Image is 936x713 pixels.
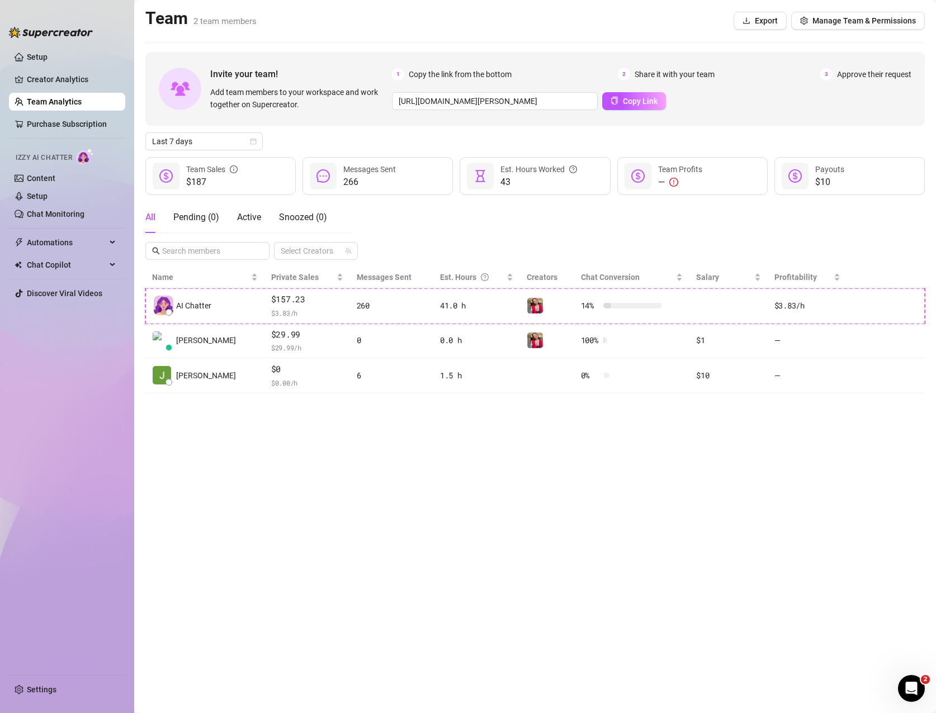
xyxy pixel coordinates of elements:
div: Est. Hours [440,271,504,283]
span: setting [800,17,808,25]
img: Estefania [527,298,543,313]
div: Est. Hours Worked [500,163,577,175]
span: Messages Sent [343,165,396,174]
span: dollar-circle [159,169,173,183]
span: Manage Team & Permissions [812,16,916,25]
span: 266 [343,175,396,189]
button: Manage Team & Permissions [791,12,925,30]
span: Izzy AI Chatter [16,153,72,163]
a: Setup [27,53,48,61]
span: $ 3.83 /h [271,307,343,319]
span: Messages Sent [357,273,412,282]
div: 1.5 h [440,369,513,382]
a: Creator Analytics [27,70,116,88]
span: dollar-circle [631,169,645,183]
a: Team Analytics [27,97,82,106]
span: Salary [696,273,719,282]
span: exclamation-circle [669,178,678,187]
span: 14 % [581,300,599,312]
span: hourglass [474,169,487,183]
img: logo-BBDzfeDw.svg [9,27,93,38]
div: 260 [357,300,427,312]
a: Discover Viral Videos [27,289,102,298]
div: Pending ( 0 ) [173,211,219,224]
span: 3 [820,68,833,80]
div: 41.0 h [440,300,513,312]
span: Export [755,16,778,25]
td: — [768,324,847,359]
th: Name [145,267,264,288]
span: 0 % [581,369,599,382]
div: Team Sales [186,163,238,175]
span: Chat Copilot [27,256,106,274]
span: team [345,248,352,254]
div: — [658,175,702,189]
span: $187 [186,175,238,189]
div: $3.83 /h [774,300,840,312]
span: calendar [250,138,257,145]
span: Invite your team! [210,67,392,81]
div: $10 [696,369,760,382]
span: 2 [618,68,630,80]
div: 6 [357,369,427,382]
span: 43 [500,175,577,189]
div: 0 [357,334,427,346]
span: Profitability [774,273,817,282]
img: Lhui Bernardo [153,331,171,350]
span: [PERSON_NAME] [176,369,236,382]
div: 0.0 h [440,334,513,346]
span: Snoozed ( 0 ) [279,212,327,222]
span: $157.23 [271,293,343,306]
th: Creators [520,267,574,288]
span: Active [237,212,261,222]
span: Copy the link from the bottom [409,68,512,80]
a: Setup [27,192,48,201]
iframe: Intercom live chat [898,675,925,702]
img: Jessica [153,366,171,384]
span: Payouts [815,165,844,174]
span: Private Sales [271,273,319,282]
input: Search members [162,245,254,257]
span: $10 [815,175,844,189]
span: Chat Conversion [581,273,640,282]
span: Last 7 days [152,133,256,150]
span: info-circle [230,163,238,175]
span: dollar-circle [788,169,802,183]
a: Settings [27,685,56,694]
a: Chat Monitoring [27,210,84,218]
img: izzy-ai-chatter-avatar-DDCN_rTZ.svg [154,296,173,315]
button: Copy Link [602,92,666,110]
span: search [152,247,160,255]
a: Purchase Subscription [27,120,107,129]
span: Add team members to your workspace and work together on Supercreator. [210,86,387,111]
h2: Team [145,8,257,29]
span: Approve their request [837,68,911,80]
span: $29.99 [271,328,343,341]
img: Estefania [527,332,543,348]
span: question-circle [481,271,489,283]
span: [PERSON_NAME] [176,334,236,346]
td: — [768,358,847,393]
span: question-circle [569,163,577,175]
span: Team Profits [658,165,702,174]
span: $ 0.00 /h [271,377,343,388]
span: $0 [271,363,343,376]
span: AI Chatter [176,300,211,312]
a: Content [27,174,55,183]
span: Copy Link [623,97,658,106]
span: 2 [921,675,930,684]
div: $1 [696,334,760,346]
button: Export [734,12,787,30]
img: AI Chatter [77,148,94,164]
span: thunderbolt [15,238,23,247]
span: download [743,17,750,25]
span: copy [611,97,618,104]
div: All [145,211,155,224]
span: 1 [392,68,404,80]
span: $ 29.99 /h [271,342,343,353]
span: Name [152,271,249,283]
span: 2 team members [193,16,257,26]
img: Chat Copilot [15,261,22,269]
span: message [316,169,330,183]
span: Share it with your team [635,68,715,80]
